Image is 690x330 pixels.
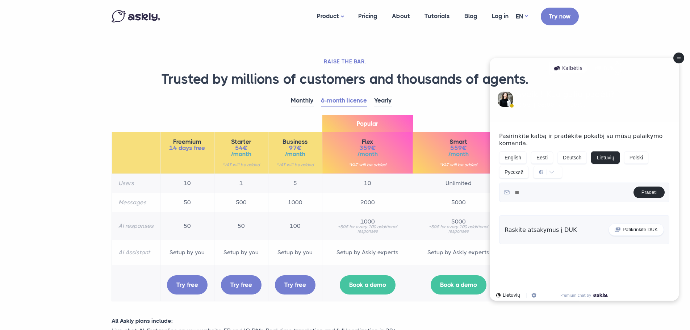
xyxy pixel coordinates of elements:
[112,71,579,88] h1: Trusted by millions of customers and thousands of agents.
[420,145,497,151] span: 559€
[413,174,504,193] td: Unlimited
[167,139,208,145] span: Freemium
[329,139,406,145] span: Flex
[214,193,268,212] td: 500
[322,174,413,193] td: 10
[214,240,268,265] td: Setup by you
[322,193,413,212] td: 2000
[420,225,497,233] small: +50€ for every 100 additional responses
[329,219,406,225] span: 1000
[413,240,504,265] td: Setup by Askly experts
[420,163,497,167] small: *VAT will be added
[268,240,322,265] td: Setup by you
[275,151,315,157] span: /month
[160,240,214,265] td: Setup by you
[420,219,497,225] span: 5000
[112,174,160,193] th: Users
[351,2,385,30] a: Pricing
[420,151,497,157] span: /month
[221,145,262,151] span: 54€
[221,275,262,295] a: Try free
[112,58,579,65] h2: RAISE THE BAR.
[340,275,396,295] a: Book a demo
[329,225,406,233] small: +50€ for every 100 additional responses
[385,2,417,30] a: About
[160,193,214,212] td: 50
[167,145,208,151] span: 14 days free
[484,52,685,306] iframe: Askly chat
[322,240,413,265] td: Setup by Askly experts
[275,145,315,151] span: 97€
[541,8,579,25] a: Try now
[112,212,160,240] th: AI responses
[431,275,486,295] a: Book a demo
[160,212,214,240] td: 50
[310,2,351,31] a: Product
[420,139,497,145] span: Smart
[516,11,528,22] a: EN
[221,139,262,145] span: Starter
[485,2,516,30] a: Log in
[275,163,315,167] small: *VAT will be added
[112,240,160,265] th: AI Assistant
[167,275,208,295] a: Try free
[291,95,314,106] a: Monthly
[214,174,268,193] td: 1
[112,317,173,324] strong: All Askly plans include:
[322,115,413,132] span: Popular
[329,145,406,151] span: 359€
[329,163,406,167] small: *VAT will be added
[214,212,268,240] td: 50
[374,95,392,106] a: Yearly
[221,151,262,157] span: /month
[275,275,315,295] a: Try free
[112,10,160,22] img: Askly
[413,193,504,212] td: 5000
[160,174,214,193] td: 10
[268,174,322,193] td: 5
[457,2,485,30] a: Blog
[329,151,406,157] span: /month
[268,212,322,240] td: 100
[275,139,315,145] span: Business
[417,2,457,30] a: Tutorials
[112,193,160,212] th: Messages
[321,95,367,106] a: 6-month license
[221,163,262,167] small: *VAT will be added
[268,193,322,212] td: 1000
